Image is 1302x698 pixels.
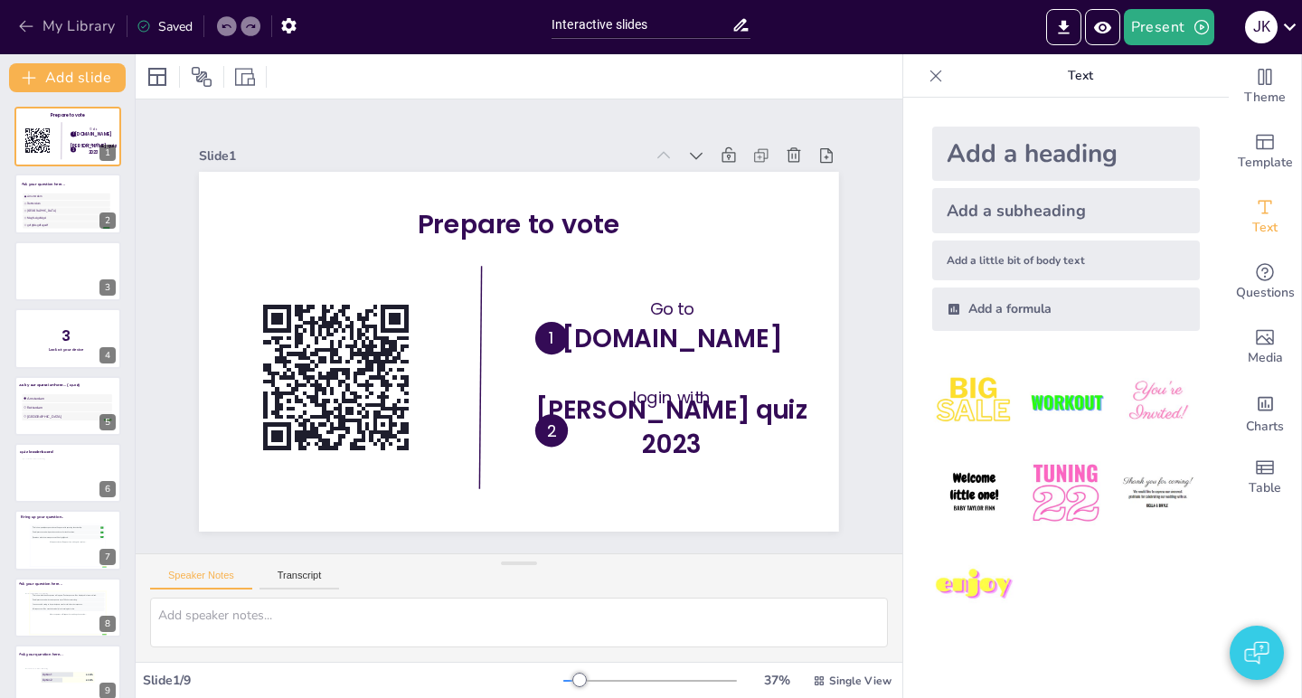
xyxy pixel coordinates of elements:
[33,532,100,533] div: Participants can submit questions and vote for their favorites.
[51,112,84,118] span: Prepare to vote
[1229,445,1301,510] div: Add a table
[27,209,108,212] span: [GEOGRAPHIC_DATA]
[27,405,110,410] span: Rotterdam
[99,212,116,229] div: 2
[547,420,556,442] span: 2
[1246,417,1284,437] span: Charts
[1085,9,1120,45] button: Preview Presentation
[72,148,74,152] span: 2
[27,222,108,226] span: gsfgfdsgdfsgsdf
[231,62,259,91] div: Resize presentation
[14,241,121,301] div: 3d761b72-86/451ec9ff-f908-435f-b299-dfa0589b412c.png3
[143,62,172,91] div: Layout
[33,536,100,538] div: Questions with the most upvotes will be highlighted.
[73,133,74,137] span: 1
[99,414,116,430] div: 5
[932,543,1016,627] img: 7.jpeg
[549,326,554,349] span: 1
[650,297,693,320] span: Go to
[99,481,116,497] div: 6
[1229,54,1301,119] div: Change the overall theme
[27,202,108,205] span: Rotterdam
[1238,153,1293,173] span: Template
[22,182,65,186] span: Ask your question here...
[14,107,121,166] div: Prepare to voteGo to[DOMAIN_NAME]login with[PERSON_NAME] quiz 2023121
[1245,9,1278,45] button: J K
[9,63,126,92] button: Add slide
[1116,451,1200,535] img: 6.jpeg
[27,194,108,198] span: Amsterdam
[932,127,1200,181] div: Add a heading
[1229,184,1301,250] div: Add text boxes
[14,376,121,436] div: Ask your question here... (QUIZ)false|editorAmsterdamRotterdam[GEOGRAPHIC_DATA]5
[259,570,340,590] button: Transcript
[418,206,619,242] span: Prepare to vote
[932,188,1200,233] div: Add a subheading
[14,12,123,41] button: My Library
[932,360,1016,444] img: 1.jpeg
[32,540,105,543] div: More questions will appear here during the session...
[14,174,121,233] div: Ask your question here...false|editorAmsterdamRotterdam[GEOGRAPHIC_DATA]fdsgfsdgsfdgdgsfgfdsgdfsg...
[19,581,62,586] span: Ask your question here...
[1229,250,1301,315] div: Get real-time input from your audience
[552,12,731,38] input: Insert title
[14,578,121,637] div: Ask your question here...false|editorThis is how individual responses will appear. Each response ...
[21,515,63,520] span: Bring up your question..
[932,241,1200,280] div: Add a little bit of body text
[27,215,108,219] span: fdsgfsdgsfdgd
[199,147,644,165] div: Slide 1
[71,144,116,156] span: [PERSON_NAME] quiz 2023
[932,451,1016,535] img: 4.jpeg
[1024,451,1108,535] img: 5.jpeg
[932,288,1200,331] div: Add a formula
[27,396,110,401] span: Amsterdam
[1229,119,1301,184] div: Add ready made slides
[61,326,70,346] span: 3
[1024,360,1108,444] img: 2.jpeg
[99,145,116,161] div: 1
[1229,315,1301,380] div: Add images, graphics, shapes or video
[33,527,100,529] div: This is how participant questions will appear with upvoting functionality.
[1116,360,1200,444] img: 3.jpeg
[1124,9,1214,45] button: Present
[1245,11,1278,43] div: J K
[99,616,116,632] div: 8
[1249,478,1281,498] span: Table
[99,279,116,296] div: 3
[102,537,103,539] span: 8
[19,382,80,387] span: Ask your question here... (QUIZ)
[1252,218,1278,238] span: Text
[562,321,782,356] span: [DOMAIN_NAME]
[1046,9,1081,45] button: Export to PowerPoint
[75,131,112,137] span: [DOMAIN_NAME]
[1244,88,1286,108] span: Theme
[14,443,121,503] div: Quiz leaderboard9a1123a5-f1/49e24984-e251-44c4-8189-5be3db7dccdf.png6
[27,414,110,419] span: [GEOGRAPHIC_DATA]
[49,348,83,353] span: Look at your device
[633,386,712,409] span: login with
[829,674,892,688] span: Single View
[99,549,116,565] div: 7
[19,449,52,455] span: Quiz leaderboard
[137,18,193,35] div: Saved
[1248,348,1283,368] span: Media
[950,54,1211,98] p: Text
[100,536,103,538] button: 👍8
[755,672,798,689] div: 37 %
[1229,380,1301,445] div: Add charts and graphs
[191,66,212,88] span: Position
[143,672,563,689] div: Slide 1 / 9
[536,391,808,461] span: [PERSON_NAME] quiz 2023
[150,570,252,590] button: Speaker Notes
[14,308,121,368] div: 3Look at your device4
[19,652,62,656] span: Ask your question here...
[99,347,116,363] div: 4
[1236,283,1295,303] span: Questions
[14,510,121,570] div: false|editorThis is how participant questions will appear with upvoting functionality.👍5Participa...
